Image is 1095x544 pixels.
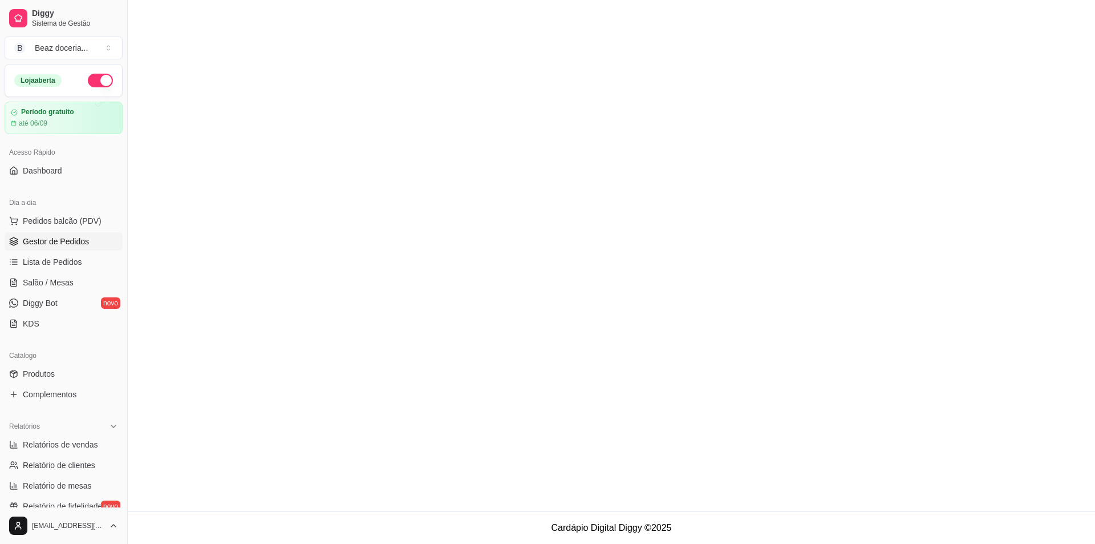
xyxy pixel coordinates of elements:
[5,232,123,251] a: Gestor de Pedidos
[128,511,1095,544] footer: Cardápio Digital Diggy © 2025
[5,294,123,312] a: Diggy Botnovo
[23,256,82,268] span: Lista de Pedidos
[5,5,123,32] a: DiggySistema de Gestão
[35,42,88,54] div: Beaz doceria ...
[23,297,58,309] span: Diggy Bot
[5,346,123,365] div: Catálogo
[23,277,74,288] span: Salão / Mesas
[14,74,62,87] div: Loja aberta
[9,422,40,431] span: Relatórios
[5,162,123,180] a: Dashboard
[5,512,123,539] button: [EMAIL_ADDRESS][DOMAIN_NAME]
[5,143,123,162] div: Acesso Rápido
[5,436,123,454] a: Relatórios de vendas
[23,165,62,176] span: Dashboard
[23,460,95,471] span: Relatório de clientes
[23,236,89,247] span: Gestor de Pedidos
[23,439,98,450] span: Relatórios de vendas
[5,253,123,271] a: Lista de Pedidos
[5,385,123,404] a: Complementos
[23,389,76,400] span: Complementos
[23,215,102,227] span: Pedidos balcão (PDV)
[5,273,123,292] a: Salão / Mesas
[5,315,123,333] a: KDS
[5,477,123,495] a: Relatório de mesas
[23,480,92,491] span: Relatório de mesas
[88,74,113,87] button: Alterar Status
[14,42,26,54] span: B
[32,521,104,530] span: [EMAIL_ADDRESS][DOMAIN_NAME]
[5,456,123,474] a: Relatório de clientes
[23,368,55,380] span: Produtos
[5,37,123,59] button: Select a team
[23,318,39,329] span: KDS
[5,194,123,212] div: Dia a dia
[32,9,118,19] span: Diggy
[19,119,47,128] article: até 06/09
[23,501,102,512] span: Relatório de fidelidade
[5,102,123,134] a: Período gratuitoaté 06/09
[5,365,123,383] a: Produtos
[21,108,74,116] article: Período gratuito
[32,19,118,28] span: Sistema de Gestão
[5,212,123,230] button: Pedidos balcão (PDV)
[5,497,123,515] a: Relatório de fidelidadenovo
